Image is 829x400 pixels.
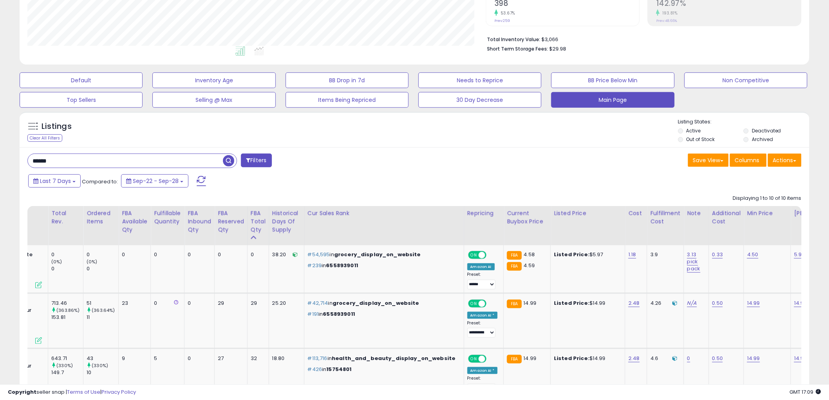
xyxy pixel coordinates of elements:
div: 23 [122,300,145,307]
div: 27 [218,355,241,362]
span: 4.58 [524,251,535,258]
div: FBA inbound Qty [188,209,211,234]
span: 6558939011 [323,310,355,318]
small: 53.67% [498,10,515,16]
div: 149.7 [51,369,83,376]
button: Sep-22 - Sep-28 [121,174,188,188]
div: Cost [628,209,644,217]
div: Cur Sales Rank [308,209,461,217]
p: in [308,300,458,307]
div: 713.46 [51,300,83,307]
h5: Listings [42,121,72,132]
div: Fulfillment Cost [650,209,681,226]
b: Listed Price: [554,355,590,362]
div: 11 [87,314,118,321]
div: $14.99 [554,355,619,362]
div: 10 [87,369,118,376]
div: 0 [188,251,208,258]
span: OFF [485,300,498,307]
div: 0 [251,251,263,258]
b: Listed Price: [554,251,590,258]
div: Additional Cost [712,209,741,226]
a: 0 [687,355,690,362]
b: Listed Price: [554,299,590,307]
small: FBA [507,262,521,271]
div: 0 [154,251,178,258]
div: Listed Price [554,209,622,217]
button: Inventory Age [152,72,275,88]
div: Total Rev. [51,209,80,226]
span: 15754801 [327,366,352,373]
small: (330%) [92,362,108,369]
div: FBA Available Qty [122,209,147,234]
a: Privacy Policy [101,388,136,396]
div: Current Buybox Price [507,209,547,226]
a: 14.99 [747,355,760,362]
small: (363.64%) [92,307,115,313]
span: grocery_display_on_website [333,299,419,307]
button: Filters [241,154,272,167]
small: FBA [507,300,521,308]
span: health_and_beauty_display_on_website [332,355,455,362]
button: Non Competitive [684,72,807,88]
div: $14.99 [554,300,619,307]
button: BB Price Below Min [551,72,674,88]
span: 2025-10-8 17:09 GMT [790,388,821,396]
p: in [308,262,458,269]
div: Min Price [747,209,787,217]
p: in [308,311,458,318]
div: Clear All Filters [27,134,62,142]
small: (330%) [56,362,73,369]
span: Compared to: [82,178,118,185]
span: OFF [485,252,498,259]
p: in [308,251,458,258]
small: (0%) [51,259,62,265]
span: #42,714 [308,299,328,307]
button: Save View [688,154,729,167]
button: BB Drop in 7d [286,72,409,88]
div: 0 [122,251,145,258]
div: Amazon AI [467,263,495,270]
div: 0 [51,251,83,258]
span: 14.99 [524,299,537,307]
span: 14.99 [524,355,537,362]
a: 5.97 [794,251,805,259]
div: Historical Days Of Supply [272,209,301,234]
button: Actions [768,154,802,167]
div: Fulfillable Quantity [154,209,181,226]
div: 51 [87,300,118,307]
strong: Copyright [8,388,36,396]
div: 9 [122,355,145,362]
button: Main Page [551,92,674,108]
a: 0.50 [712,299,723,307]
div: 4.26 [650,300,678,307]
div: 0 [87,251,118,258]
div: 0 [51,265,83,272]
a: 14.99 [747,299,760,307]
div: FBA Reserved Qty [218,209,244,234]
div: 38.20 [272,251,298,258]
small: Prev: 259 [494,18,510,23]
div: 25.20 [272,300,298,307]
button: Selling @ Max [152,92,275,108]
b: Short Term Storage Fees: [487,45,548,52]
p: in [308,366,458,373]
label: Out of Stock [686,136,715,143]
span: ON [469,300,479,307]
a: 4.50 [747,251,758,259]
div: 32 [251,355,263,362]
label: Active [686,127,701,134]
div: Repricing [467,209,501,217]
div: Ordered Items [87,209,115,226]
div: 29 [251,300,263,307]
span: Sep-22 - Sep-28 [133,177,179,185]
small: Prev: 48.66% [656,18,677,23]
small: FBA [507,251,521,260]
div: Amazon AI * [467,367,498,374]
span: grocery_display_on_website [334,251,421,258]
button: Columns [730,154,767,167]
div: 0 [154,300,178,307]
div: 0 [87,265,118,272]
small: (363.86%) [56,307,80,313]
div: 29 [218,300,241,307]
